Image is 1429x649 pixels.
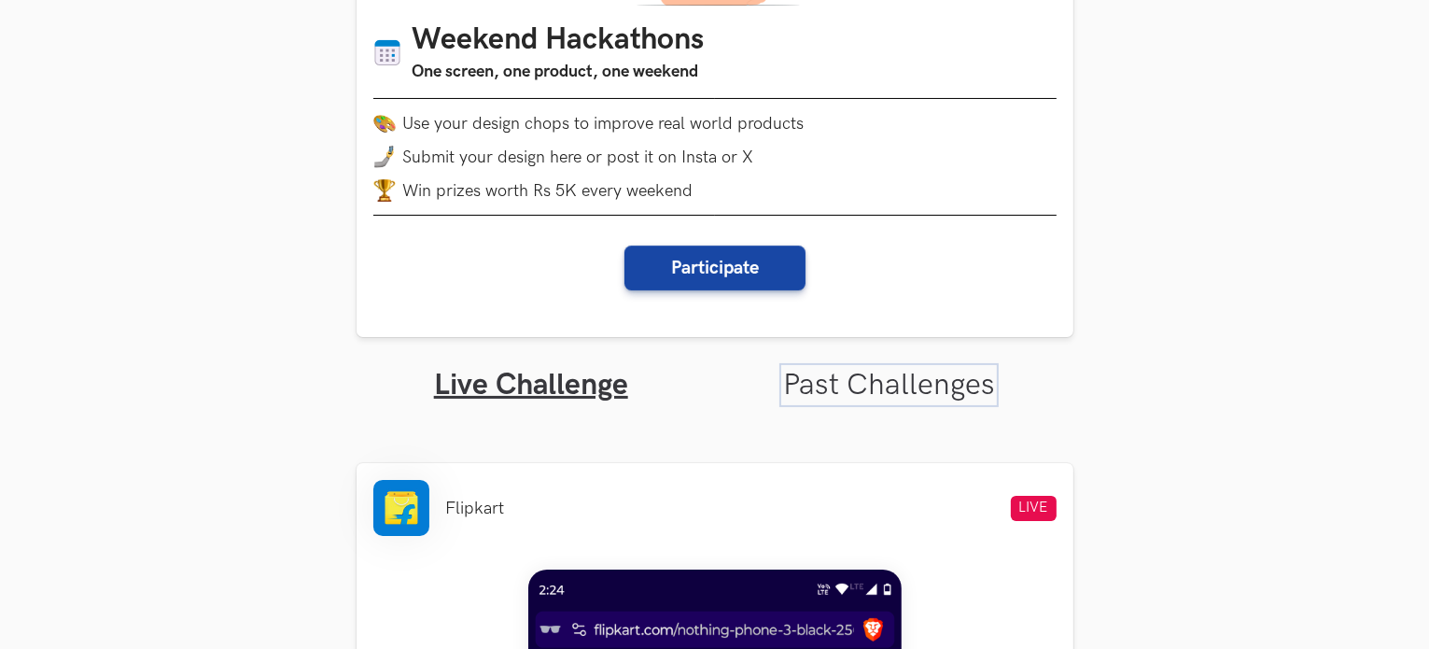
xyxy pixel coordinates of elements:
[373,38,401,67] img: Calendar icon
[373,179,396,202] img: trophy.png
[413,22,705,59] h1: Weekend Hackathons
[357,337,1073,403] ul: Tabs Interface
[373,112,1057,134] li: Use your design chops to improve real world products
[1011,496,1057,521] span: LIVE
[434,367,628,403] a: Live Challenge
[373,179,1057,202] li: Win prizes worth Rs 5K every weekend
[403,148,754,167] span: Submit your design here or post it on Insta or X
[373,146,396,168] img: mobile-in-hand.png
[624,246,806,290] button: Participate
[783,367,995,403] a: Past Challenges
[413,59,705,85] h3: One screen, one product, one weekend
[446,499,505,518] li: Flipkart
[373,112,396,134] img: palette.png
